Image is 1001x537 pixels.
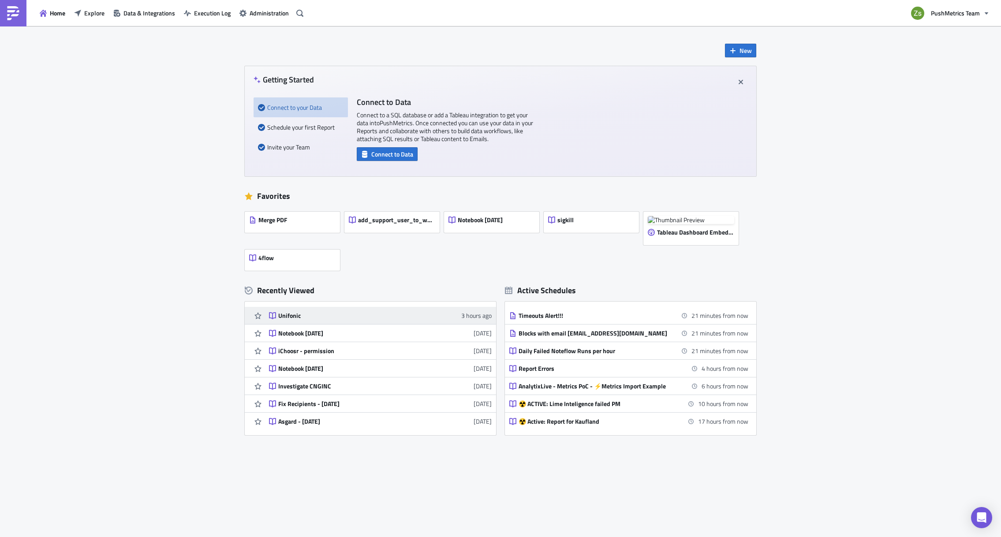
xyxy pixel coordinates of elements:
[519,382,673,390] div: AnalytixLive - Metrics PoC - ⚡️Metrics Import Example
[258,137,344,157] div: Invite your Team
[269,377,492,395] a: Investigate CNGINC[DATE]
[269,342,492,359] a: iChoosr - permission[DATE]
[6,6,20,20] img: PushMetrics
[691,311,748,320] time: 2025-09-01 15:00
[179,6,235,20] button: Execution Log
[84,8,105,18] span: Explore
[371,149,413,159] span: Connect to Data
[461,311,492,320] time: 2025-09-01T08:55:47Z
[235,6,293,20] button: Administration
[509,342,748,359] a: Daily Failed Noteflow Runs per hour21 minutes from now
[474,346,492,355] time: 2025-08-27T15:04:02Z
[519,312,673,320] div: Timeouts Alert!!!
[458,216,503,224] span: Notebook [DATE]
[245,207,344,245] a: Merge PDF
[245,190,756,203] div: Favorites
[278,382,433,390] div: Investigate CNGINC
[357,147,418,161] button: Connect to Data
[509,360,748,377] a: Report Errors4 hours from now
[519,365,673,373] div: Report Errors
[358,216,435,224] span: add_support_user_to_workspace
[254,75,314,84] h4: Getting Started
[509,324,748,342] a: Blocks with email [EMAIL_ADDRESS][DOMAIN_NAME]21 minutes from now
[245,245,344,271] a: 4flow
[357,149,418,158] a: Connect to Data
[123,8,175,18] span: Data & Integrations
[505,285,576,295] div: Active Schedules
[70,6,109,20] button: Explore
[357,111,533,143] p: Connect to a SQL database or add a Tableau integration to get your data into PushMetrics . Once c...
[702,364,748,373] time: 2025-09-01 19:00
[691,346,748,355] time: 2025-09-01 15:00
[657,228,734,236] span: Tableau Dashboard Embed [DATE]
[698,417,748,426] time: 2025-09-02 08:00
[557,216,574,224] span: sigkill
[109,6,179,20] button: Data & Integrations
[258,117,344,137] div: Schedule your first Report
[278,347,433,355] div: iChoosr - permission
[910,6,925,21] img: Avatar
[740,46,752,55] span: New
[35,6,70,20] button: Home
[474,328,492,338] time: 2025-08-28T13:16:21Z
[725,44,756,57] button: New
[474,381,492,391] time: 2025-08-26T08:30:00Z
[519,347,673,355] div: Daily Failed Noteflow Runs per hour
[509,307,748,324] a: Timeouts Alert!!!21 minutes from now
[691,328,748,338] time: 2025-09-01 15:00
[269,413,492,430] a: Asgard - [DATE][DATE]
[474,399,492,408] time: 2025-08-25T07:31:39Z
[269,360,492,377] a: Notebook [DATE][DATE]
[971,507,992,528] div: Open Intercom Messenger
[278,329,433,337] div: Notebook [DATE]
[278,365,433,373] div: Notebook [DATE]
[698,399,748,408] time: 2025-09-02 01:00
[269,324,492,342] a: Notebook [DATE][DATE]
[357,97,533,107] h4: Connect to Data
[278,400,433,408] div: Fix Recipients - [DATE]
[194,8,231,18] span: Execution Log
[643,207,743,245] a: Thumbnail PreviewTableau Dashboard Embed [DATE]
[519,418,673,425] div: ☢️ Active: Report for Kaufland
[648,216,734,224] img: Thumbnail Preview
[474,364,492,373] time: 2025-08-27T11:05:07Z
[269,307,492,324] a: Unifonic3 hours ago
[509,413,748,430] a: ☢️ Active: Report for Kaufland17 hours from now
[258,216,287,224] span: Merge PDF
[258,254,274,262] span: 4flow
[519,400,673,408] div: ☢️ ACTIVE: Lime Inteligence failed PM
[519,329,673,337] div: Blocks with email [EMAIL_ADDRESS][DOMAIN_NAME]
[250,8,289,18] span: Administration
[245,284,496,297] div: Recently Viewed
[444,207,544,245] a: Notebook [DATE]
[906,4,994,23] button: PushMetrics Team
[50,8,65,18] span: Home
[509,377,748,395] a: AnalytixLive - Metrics PoC - ⚡️Metrics Import Example6 hours from now
[702,381,748,391] time: 2025-09-01 21:00
[931,8,980,18] span: PushMetrics Team
[474,417,492,426] time: 2025-08-25T07:31:34Z
[278,418,433,425] div: Asgard - [DATE]
[278,312,433,320] div: Unifonic
[269,395,492,412] a: Fix Recipients - [DATE][DATE]
[344,207,444,245] a: add_support_user_to_workspace
[509,395,748,412] a: ☢️ ACTIVE: Lime Inteligence failed PM10 hours from now
[544,207,643,245] a: sigkill
[258,97,344,117] div: Connect to your Data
